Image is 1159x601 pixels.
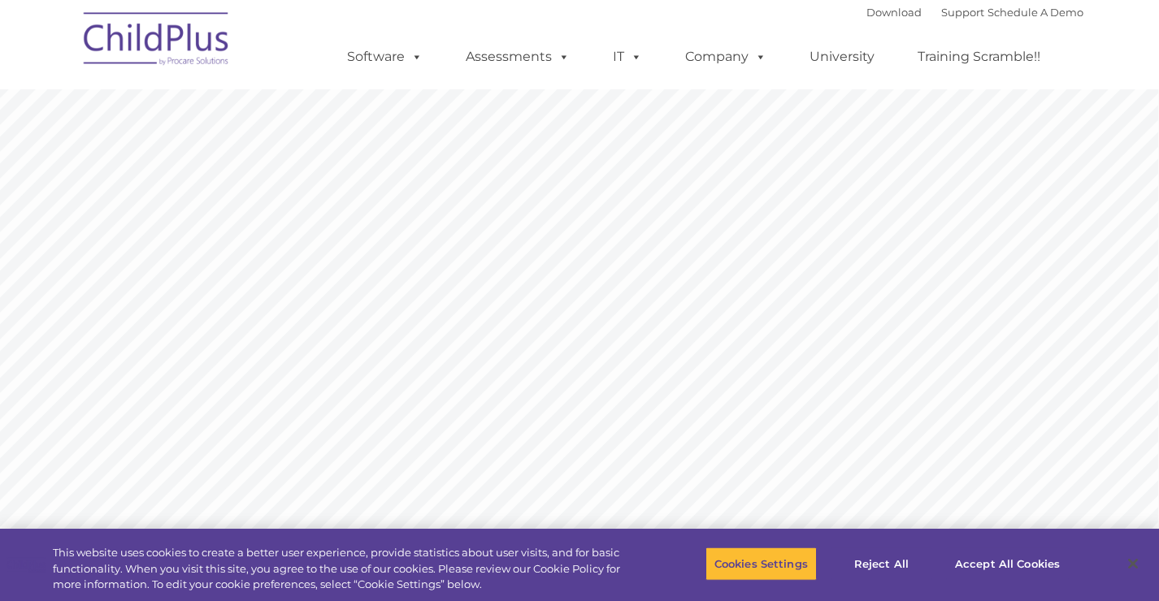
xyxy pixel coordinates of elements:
[946,547,1069,581] button: Accept All Cookies
[76,1,238,82] img: ChildPlus by Procare Solutions
[793,41,891,73] a: University
[901,41,1057,73] a: Training Scramble!!
[597,41,658,73] a: IT
[669,41,783,73] a: Company
[941,6,984,19] a: Support
[705,547,817,581] button: Cookies Settings
[988,6,1083,19] a: Schedule A Demo
[1115,546,1151,582] button: Close
[866,6,1083,19] font: |
[449,41,586,73] a: Assessments
[644,359,1047,530] rs-layer: ChildPlus is an all-in-one software solution for Head Start, EHS, Migrant, State Pre-K, or other ...
[866,6,922,19] a: Download
[331,41,439,73] a: Software
[53,545,637,593] div: This website uses cookies to create a better user experience, provide statistics about user visit...
[831,547,932,581] button: Reject All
